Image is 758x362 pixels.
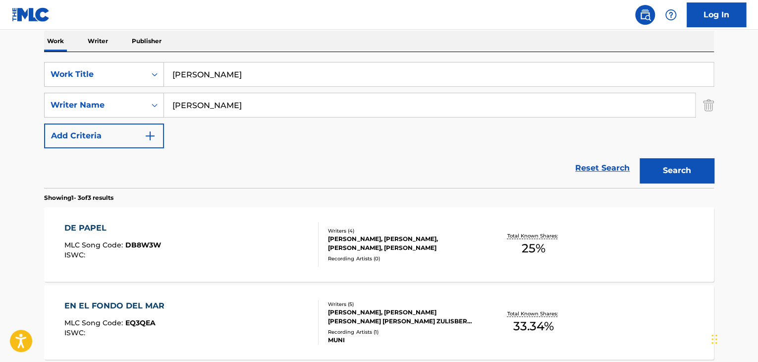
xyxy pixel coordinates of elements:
[64,328,88,337] span: ISWC :
[64,222,161,234] div: DE PAPEL
[44,285,714,360] a: EN EL FONDO DEL MARMLC Song Code:EQ3QEAISWC:Writers (5)[PERSON_NAME], [PERSON_NAME] [PERSON_NAME]...
[328,301,478,308] div: Writers ( 5 )
[129,31,164,52] p: Publisher
[144,130,156,142] img: 9d2ae6d4665cec9f34b9.svg
[507,232,560,240] p: Total Known Shares:
[44,31,67,52] p: Work
[665,9,677,21] img: help
[711,324,717,354] div: Drag
[640,158,714,183] button: Search
[85,31,111,52] p: Writer
[328,227,478,235] div: Writers ( 4 )
[125,318,156,327] span: EQ3QEA
[125,241,161,249] span: DB8W3W
[64,318,125,327] span: MLC Song Code :
[44,193,113,202] p: Showing 1 - 3 of 3 results
[12,7,50,22] img: MLC Logo
[635,5,655,25] a: Public Search
[570,157,635,179] a: Reset Search
[328,336,478,345] div: MUNI
[64,250,88,259] span: ISWC :
[51,99,140,111] div: Writer Name
[64,300,169,312] div: EN EL FONDO DEL MAR
[51,68,140,80] div: Work Title
[328,255,478,262] div: Recording Artists ( 0 )
[522,240,545,257] span: 25 %
[328,328,478,336] div: Recording Artists ( 1 )
[44,62,714,188] form: Search Form
[44,123,164,148] button: Add Criteria
[513,317,554,335] span: 33.34 %
[639,9,651,21] img: search
[328,235,478,252] div: [PERSON_NAME], [PERSON_NAME], [PERSON_NAME], [PERSON_NAME]
[703,93,714,118] img: Delete Criterion
[661,5,681,25] div: Help
[507,310,560,317] p: Total Known Shares:
[687,2,746,27] a: Log In
[708,314,758,362] iframe: Chat Widget
[64,241,125,249] span: MLC Song Code :
[44,207,714,282] a: DE PAPELMLC Song Code:DB8W3WISWC:Writers (4)[PERSON_NAME], [PERSON_NAME], [PERSON_NAME], [PERSON_...
[328,308,478,326] div: [PERSON_NAME], [PERSON_NAME] [PERSON_NAME] [PERSON_NAME] ZULISBER [PERSON_NAME], [PERSON_NAME]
